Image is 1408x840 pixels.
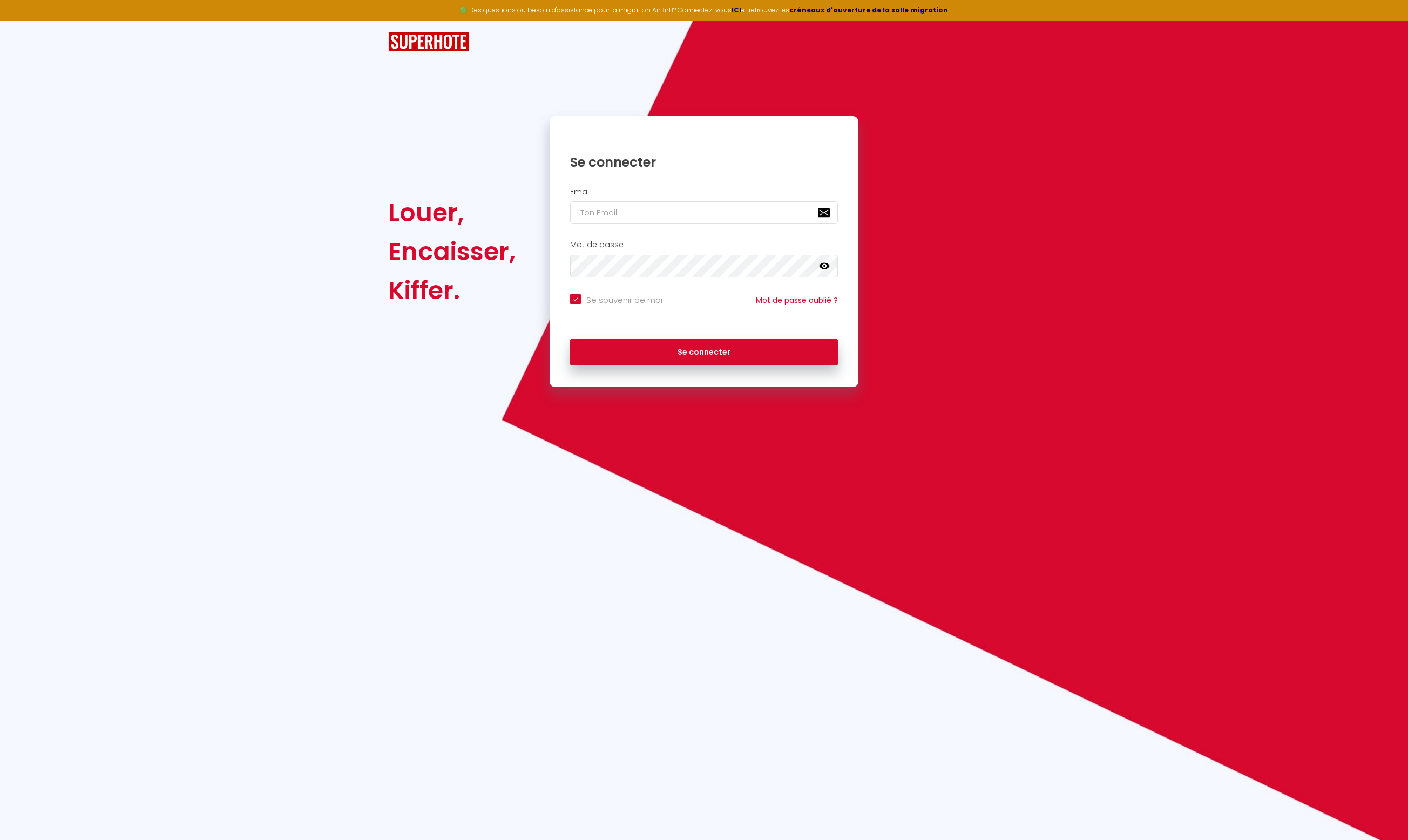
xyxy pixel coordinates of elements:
div: Louer, [388,193,516,232]
input: Ton Email [570,201,838,224]
button: Se connecter [570,339,838,366]
img: SuperHote logo [388,32,469,52]
div: Kiffer. [388,271,516,310]
div: Encaisser, [388,232,516,271]
h2: Email [570,187,838,197]
h2: Mot de passe [570,240,838,249]
a: ICI [732,5,741,15]
a: créneaux d'ouverture de la salle migration [789,5,948,15]
a: Mot de passe oublié ? [756,295,838,306]
h1: Se connecter [570,154,838,171]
